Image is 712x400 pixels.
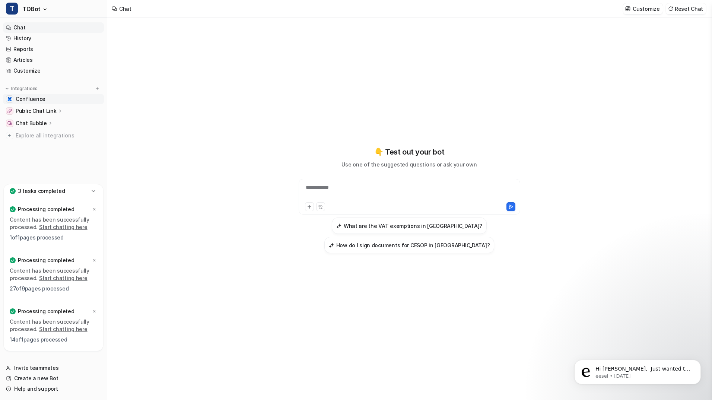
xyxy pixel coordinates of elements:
[16,130,101,142] span: Explore all integrations
[336,241,490,249] h3: How do I sign documents for CESOP in [GEOGRAPHIC_DATA]?
[3,22,104,33] a: Chat
[119,5,131,13] div: Chat
[6,132,13,139] img: explore all integrations
[10,216,97,231] p: Content has been successfully processed.
[16,95,45,103] span: Confluence
[7,109,12,113] img: Public Chat Link
[10,234,97,241] p: 1 of 1 pages processed
[329,242,334,248] img: How do I sign documents for CESOP in Slovakia?
[6,3,18,15] span: T
[7,97,12,101] img: Confluence
[666,3,706,14] button: Reset Chat
[18,206,74,213] p: Processing completed
[324,237,495,253] button: How do I sign documents for CESOP in Slovakia?How do I sign documents for CESOP in [GEOGRAPHIC_DA...
[18,308,74,315] p: Processing completed
[563,344,712,396] iframe: Intercom notifications message
[341,161,477,168] p: Use one of the suggested questions or ask your own
[10,267,97,282] p: Content has been successfully processed.
[3,33,104,44] a: History
[332,218,487,234] button: What are the VAT exemptions in Croatia?What are the VAT exemptions in [GEOGRAPHIC_DATA]?
[3,85,40,92] button: Integrations
[10,318,97,333] p: Content has been successfully processed.
[11,86,38,92] p: Integrations
[633,5,659,13] p: Customize
[10,285,97,292] p: 27 of 9 pages processed
[18,187,65,195] p: 3 tasks completed
[39,275,88,281] a: Start chatting here
[3,130,104,141] a: Explore all integrations
[18,257,74,264] p: Processing completed
[344,222,482,230] h3: What are the VAT exemptions in [GEOGRAPHIC_DATA]?
[39,326,88,332] a: Start chatting here
[16,120,47,127] p: Chat Bubble
[623,3,662,14] button: Customize
[32,29,128,35] p: Message from eesel, sent 1d ago
[16,107,57,115] p: Public Chat Link
[39,224,88,230] a: Start chatting here
[3,44,104,54] a: Reports
[3,373,104,384] a: Create a new Bot
[3,66,104,76] a: Customize
[3,384,104,394] a: Help and support
[4,86,10,91] img: expand menu
[32,22,128,117] span: Hi [PERSON_NAME], ​ Just wanted to follow up - the fix for the Confluence integration issue has n...
[374,146,444,158] p: 👇 Test out your bot
[95,86,100,91] img: menu_add.svg
[7,121,12,126] img: Chat Bubble
[336,223,341,229] img: What are the VAT exemptions in Croatia?
[3,94,104,104] a: ConfluenceConfluence
[668,6,673,12] img: reset
[625,6,630,12] img: customize
[22,4,41,14] span: TDBot
[3,363,104,373] a: Invite teammates
[3,55,104,65] a: Articles
[10,336,97,343] p: 14 of 1 pages processed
